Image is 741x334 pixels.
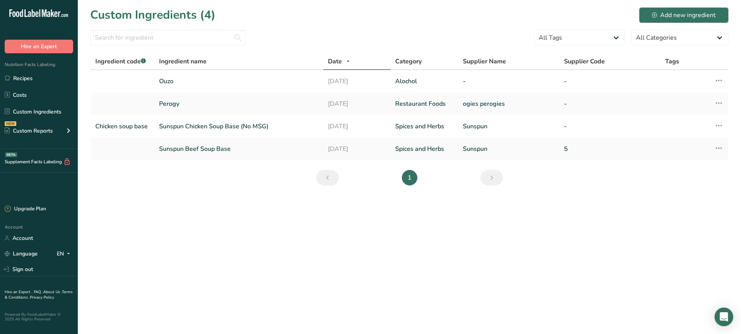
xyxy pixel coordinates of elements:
a: 5 [564,144,656,154]
a: Ouzo [159,77,319,86]
a: Previous [316,170,339,185]
a: Terms & Conditions . [5,289,73,300]
a: Chicken soup base [95,122,150,131]
a: FAQ . [34,289,43,295]
span: Supplier Name [463,57,506,66]
a: Sunspun [463,144,555,154]
a: Privacy Policy [30,295,54,300]
a: Spices and Herbs [395,122,454,131]
button: Hire an Expert [5,40,73,53]
a: Perogy [159,99,319,108]
a: [DATE] [328,122,386,131]
a: - [463,77,555,86]
span: Ingredient name [159,57,207,66]
div: NEW [5,121,16,126]
a: Language [5,247,38,261]
div: BETA [5,152,17,157]
a: - [564,77,656,86]
input: Search for ingredient [90,30,246,45]
a: Alochol [395,77,454,86]
a: Sunspun [463,122,555,131]
div: Upgrade Plan [5,205,46,213]
span: Supplier Code [564,57,605,66]
a: Sunspun Chicken Soup Base (No MSG) [159,122,319,131]
a: Sunspun Beef Soup Base [159,144,319,154]
a: About Us . [43,289,62,295]
a: Spices and Herbs [395,144,454,154]
div: Custom Reports [5,127,53,135]
div: Add new ingredient [652,10,716,20]
span: Category [395,57,422,66]
a: - [564,122,656,131]
a: - [564,99,656,108]
a: Hire an Expert . [5,289,32,295]
div: Powered By FoodLabelMaker © 2025 All Rights Reserved [5,312,73,322]
div: EN [57,249,73,259]
a: Restaurant Foods [395,99,454,108]
a: [DATE] [328,144,386,154]
a: Next [480,170,503,185]
button: Add new ingredient [639,7,729,23]
span: Tags [665,57,679,66]
a: [DATE] [328,77,386,86]
h1: Custom Ingredients (4) [90,6,215,24]
span: Ingredient code [95,57,146,66]
span: Date [328,57,342,66]
a: ogies perogies [463,99,555,108]
a: [DATE] [328,99,386,108]
div: Open Intercom Messenger [715,308,733,326]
